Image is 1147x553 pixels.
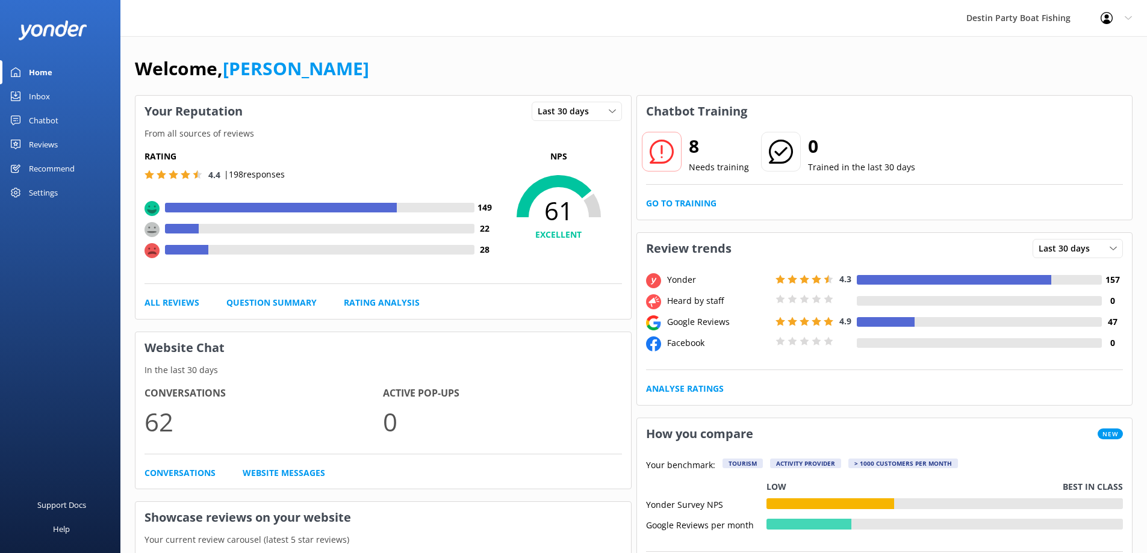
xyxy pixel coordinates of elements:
div: > 1000 customers per month [848,459,958,468]
a: All Reviews [145,296,199,309]
p: Your benchmark: [646,459,715,473]
a: Rating Analysis [344,296,420,309]
div: Reviews [29,132,58,156]
div: Yonder [664,273,772,286]
h2: 0 [808,132,915,161]
h2: 8 [689,132,749,161]
a: Analyse Ratings [646,382,724,395]
h3: How you compare [637,418,762,450]
h3: Review trends [637,233,741,264]
div: Heard by staff [664,294,772,307]
h3: Chatbot Training [637,96,756,127]
h4: 149 [474,201,496,214]
h4: 0 [1102,336,1123,350]
h3: Website Chat [135,332,631,363]
h3: Showcase reviews on your website [135,502,631,533]
h4: Active Pop-ups [383,386,621,401]
p: NPS [496,150,622,163]
div: Support Docs [37,493,86,517]
span: 61 [496,196,622,226]
h4: 157 [1102,273,1123,286]
a: Go to Training [646,197,716,210]
p: Low [766,480,786,493]
h4: 0 [1102,294,1123,307]
a: [PERSON_NAME] [223,56,369,81]
div: Inbox [29,84,50,108]
span: Last 30 days [538,105,596,118]
h5: Rating [145,150,496,163]
div: Help [53,517,70,541]
h4: 28 [474,243,496,256]
h4: EXCELLENT [496,228,622,241]
span: 4.3 [839,273,851,285]
a: Website Messages [243,466,325,480]
span: 4.9 [839,315,851,327]
p: Needs training [689,161,749,174]
div: Activity Provider [770,459,841,468]
p: In the last 30 days [135,363,631,377]
h4: 22 [474,222,496,235]
div: Chatbot [29,108,58,132]
h4: Conversations [145,386,383,401]
span: New [1098,428,1123,439]
h1: Welcome, [135,54,369,83]
p: 0 [383,401,621,442]
div: Google Reviews [664,315,772,329]
div: Home [29,60,52,84]
span: 4.4 [208,169,220,181]
p: Best in class [1063,480,1123,493]
h4: 47 [1102,315,1123,329]
p: Your current review carousel (latest 5 star reviews) [135,533,631,546]
p: | 198 responses [224,168,285,181]
p: Trained in the last 30 days [808,161,915,174]
div: Yonder Survey NPS [646,498,766,509]
span: Last 30 days [1039,242,1097,255]
h3: Your Reputation [135,96,252,127]
a: Question Summary [226,296,317,309]
div: Tourism [723,459,763,468]
img: yonder-white-logo.png [18,20,87,40]
div: Settings [29,181,58,205]
a: Conversations [145,466,216,480]
p: 62 [145,401,383,442]
div: Recommend [29,156,75,181]
p: From all sources of reviews [135,127,631,140]
div: Facebook [664,336,772,350]
div: Google Reviews per month [646,519,766,530]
